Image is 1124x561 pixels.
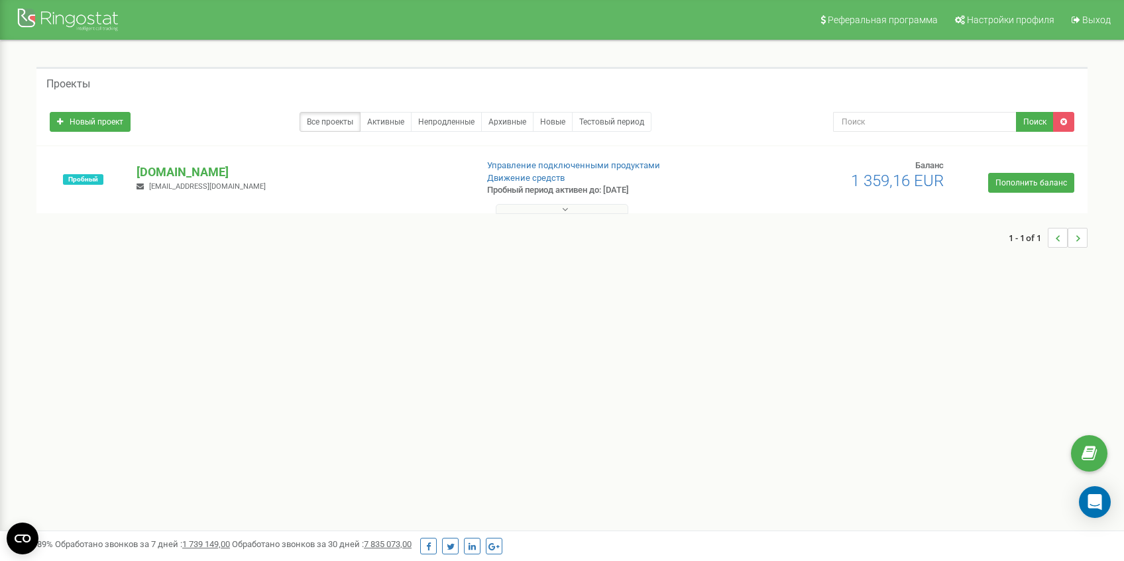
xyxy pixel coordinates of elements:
[232,539,412,549] span: Обработано звонков за 30 дней :
[851,172,944,190] span: 1 359,16 EUR
[55,539,230,549] span: Обработано звонков за 7 дней :
[1009,228,1048,248] span: 1 - 1 of 1
[481,112,534,132] a: Архивные
[411,112,482,132] a: Непродленные
[149,182,266,191] span: [EMAIL_ADDRESS][DOMAIN_NAME]
[1009,215,1088,261] nav: ...
[487,160,660,170] a: Управление подключенными продуктами
[1016,112,1054,132] button: Поиск
[50,112,131,132] a: Новый проект
[1079,486,1111,518] div: Open Intercom Messenger
[967,15,1054,25] span: Настройки профиля
[572,112,651,132] a: Тестовый период
[46,78,90,90] h5: Проекты
[915,160,944,170] span: Баланс
[487,173,565,183] a: Движение средств
[63,174,103,185] span: Пробный
[364,539,412,549] u: 7 835 073,00
[182,539,230,549] u: 1 739 149,00
[1082,15,1111,25] span: Выход
[487,184,728,197] p: Пробный период активен до: [DATE]
[533,112,573,132] a: Новые
[988,173,1074,193] a: Пополнить баланс
[300,112,361,132] a: Все проекты
[137,164,465,181] p: [DOMAIN_NAME]
[833,112,1017,132] input: Поиск
[360,112,412,132] a: Активные
[828,15,938,25] span: Реферальная программа
[7,523,38,554] button: Open CMP widget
